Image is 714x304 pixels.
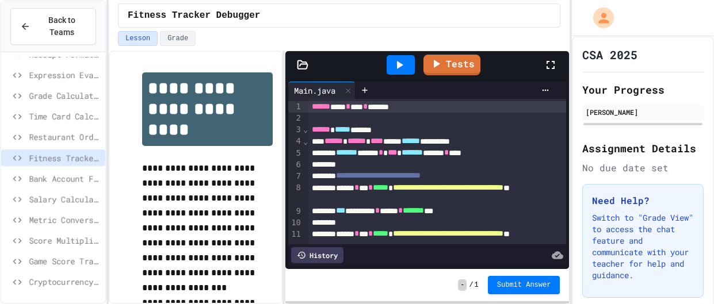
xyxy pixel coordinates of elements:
[288,124,303,136] div: 3
[582,161,704,175] div: No due date set
[586,107,700,117] div: [PERSON_NAME]
[592,212,694,281] p: Switch to "Grade View" to access the chat feature and communicate with your teacher for help and ...
[288,217,303,229] div: 10
[497,280,551,290] span: Submit Answer
[288,113,303,124] div: 2
[29,276,101,288] span: Cryptocurrency Portfolio Debugger
[29,152,101,164] span: Fitness Tracker Debugger
[118,31,158,46] button: Lesson
[288,101,303,113] div: 1
[582,47,637,63] h1: CSA 2025
[288,206,303,217] div: 9
[582,82,704,98] h2: Your Progress
[10,8,96,45] button: Back to Teams
[581,5,617,31] div: My Account
[488,276,560,294] button: Submit Answer
[288,84,341,97] div: Main.java
[29,234,101,247] span: Score Multiplier Debug
[458,279,467,291] span: -
[29,255,101,267] span: Game Score Tracker
[29,69,101,81] span: Expression Evaluator Fix
[288,229,303,252] div: 11
[288,171,303,182] div: 7
[475,280,479,290] span: 1
[582,140,704,156] h2: Assignment Details
[29,214,101,226] span: Metric Conversion Debugger
[288,148,303,159] div: 5
[303,125,308,134] span: Fold line
[592,194,694,207] h3: Need Help?
[29,131,101,143] span: Restaurant Order System
[288,159,303,171] div: 6
[160,31,196,46] button: Grade
[29,110,101,122] span: Time Card Calculator
[37,14,86,39] span: Back to Teams
[288,182,303,206] div: 8
[29,90,101,102] span: Grade Calculator Pro
[29,193,101,205] span: Salary Calculator Fixer
[128,9,260,22] span: Fitness Tracker Debugger
[423,55,480,75] a: Tests
[303,137,308,146] span: Fold line
[291,247,343,263] div: History
[29,172,101,184] span: Bank Account Fixer
[469,280,473,290] span: /
[288,136,303,147] div: 4
[288,82,356,99] div: Main.java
